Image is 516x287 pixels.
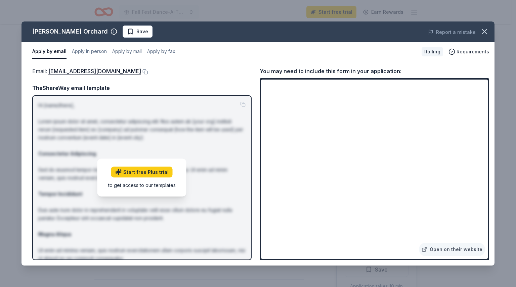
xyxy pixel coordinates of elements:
[32,84,252,92] div: TheShareWay email template
[32,45,67,59] button: Apply by email
[108,182,176,189] div: to get access to our templates
[111,167,173,178] a: Start free Plus trial
[123,26,153,38] button: Save
[72,45,107,59] button: Apply in person
[38,191,82,197] strong: Tempor Incididunt
[112,45,142,59] button: Apply by mail
[32,68,141,75] span: Email :
[457,48,489,56] span: Requirements
[32,26,108,37] div: [PERSON_NAME] Orchard
[260,67,489,76] div: You may need to include this form in your application:
[48,67,141,76] a: [EMAIL_ADDRESS][DOMAIN_NAME]
[38,231,71,237] strong: Magna Aliqua
[419,243,485,256] a: Open on their website
[147,45,175,59] button: Apply by fax
[428,28,476,36] button: Report a mistake
[422,47,443,56] div: Rolling
[38,151,96,156] strong: Consectetur Adipiscing
[136,28,148,36] span: Save
[448,48,489,56] button: Requirements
